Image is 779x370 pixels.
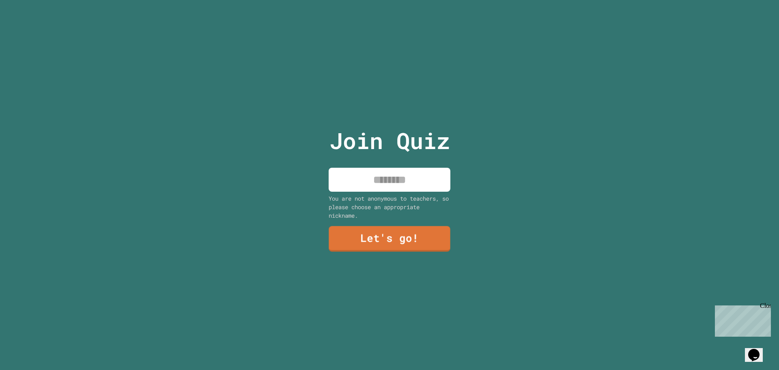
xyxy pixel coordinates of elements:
[329,226,450,252] a: Let's go!
[3,3,56,52] div: Chat with us now!Close
[745,338,771,362] iframe: chat widget
[329,194,450,220] div: You are not anonymous to teachers, so please choose an appropriate nickname.
[329,124,450,158] p: Join Quiz
[712,302,771,337] iframe: chat widget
